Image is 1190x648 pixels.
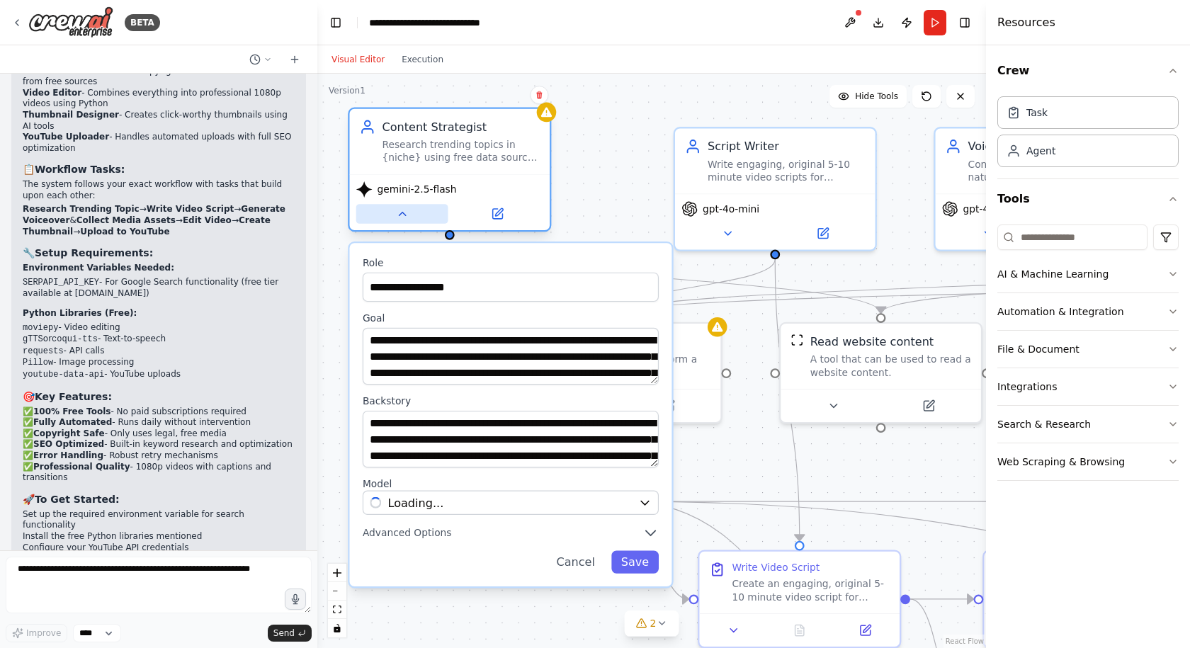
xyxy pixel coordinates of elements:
[23,204,140,214] strong: Research Trending Topic
[518,322,722,424] div: SerpApiGoogleSearchToolGoogle SearchA tool to perform to perform a Google search with a search_qu...
[625,494,689,608] g: Edge from b6efe438-2e61-429f-9e8b-1d3ccd37a1df to ab3001aa-2232-4569-9efc-dc3eca98bff6
[650,616,657,630] span: 2
[76,215,176,225] strong: Collect Media Assets
[285,589,306,610] button: Click to speak your automation idea
[80,227,169,237] strong: Upload to YouTube
[23,370,104,380] code: youtube-data-api
[732,577,890,603] div: Create an engaging, original 5-10 minute video script for {niche} content based on the researched...
[363,477,659,490] label: Model
[35,247,153,258] strong: Setup Requirements:
[23,204,285,225] strong: Generate Voiceover
[1026,144,1055,158] div: Agent
[23,88,295,110] li: - Combines everything into professional 1080p videos using Python
[855,91,898,102] span: Hide Tools
[613,259,783,313] g: Edge from f5e383de-fbe5-433b-8913-d3b6cd482bfb to 40e6bf45-5705-49c9-8c1e-6c1ce686caa6
[28,6,113,38] img: Logo
[33,439,104,449] strong: SEO Optimized
[968,138,1126,154] div: Voiceover Artist
[23,390,295,404] h3: 🎯
[23,263,174,273] strong: Environment Variables Needed:
[23,132,109,142] strong: YouTube Uploader
[910,591,974,607] g: Edge from ab3001aa-2232-4569-9efc-dc3eca98bff6 to 6e5b52bf-cfbe-4f3d-b2ae-83a43a714474
[23,110,295,132] li: - Creates click-worthy thumbnails using AI tools
[23,162,295,176] h3: 📋
[328,619,346,637] button: toggle interactivity
[23,323,58,333] code: moviepy
[997,91,1179,178] div: Crew
[23,246,295,260] h3: 🔧
[997,443,1179,480] button: Web Scraping & Browsing
[23,357,295,369] li: - Image processing
[23,358,53,368] code: Pillow
[997,51,1179,91] button: Crew
[23,407,295,484] p: ✅ - No paid subscriptions required ✅ - Runs daily without intervention ✅ - Only uses legal, free ...
[611,551,659,574] button: Save
[23,346,295,358] li: - API calls
[997,14,1055,31] h4: Resources
[934,127,1137,251] div: Voiceover ArtistConvert written scripts into natural-sounding narration using free TTS tools like...
[765,620,834,640] button: No output available
[622,396,714,416] button: Open in side panel
[708,158,866,184] div: Write engaging, original 5-10 minute video scripts for {niche} content using free AI tools and op...
[382,119,540,135] div: Content Strategist
[1026,106,1048,120] div: Task
[35,391,112,402] strong: Key Features:
[328,564,346,637] div: React Flow controls
[33,428,105,438] strong: Copyright Safe
[323,51,393,68] button: Visual Editor
[363,525,659,541] button: Advanced Options
[779,322,982,424] div: ScrapeWebsiteToolRead website contentA tool that can be used to read a website content.
[997,331,1179,368] button: File & Document
[997,219,1179,492] div: Tools
[883,396,975,416] button: Open in side panel
[810,353,971,379] div: A tool that can be used to read a website content.
[955,13,975,33] button: Hide right sidebar
[23,215,271,237] strong: Create Thumbnail
[382,138,540,164] div: Research trending topics in {niche} using free data sources like Google Trends, YouTube search su...
[997,293,1179,330] button: Automation & Integration
[183,215,232,225] strong: Edit Video
[363,394,659,407] label: Backstory
[23,66,98,76] strong: Media Collector
[23,278,99,288] code: SERPAPI_API_KEY
[23,66,295,88] li: - Gathers copyright-safe visuals and music from free sources
[708,138,866,154] div: Script Writer
[703,203,759,215] span: gpt-4o-mini
[268,625,312,642] button: Send
[625,610,679,637] button: 2
[829,85,907,108] button: Hide Tools
[363,256,659,269] label: Role
[125,14,160,31] div: BETA
[348,110,551,235] div: Content StrategistResearch trending topics in {niche} using free data sources like Google Trends,...
[26,627,61,639] span: Improve
[530,86,548,104] button: Delete node
[326,13,346,33] button: Hide left sidebar
[23,492,295,506] h3: 🚀
[369,16,523,30] nav: breadcrumb
[35,164,125,175] strong: Workflow Tasks:
[767,259,807,540] g: Edge from f5e383de-fbe5-433b-8913-d3b6cd482bfb to ab3001aa-2232-4569-9efc-dc3eca98bff6
[23,277,295,300] li: - For Google Search functionality (free tier available at [DOMAIN_NAME])
[451,204,543,224] button: Open in side panel
[283,51,306,68] button: Start a new chat
[23,322,295,334] li: - Video editing
[35,494,120,505] strong: To Get Started:
[378,183,457,195] span: gemini-2.5-flash
[33,407,110,416] strong: 100% Free Tools
[23,334,295,346] li: or - Text-to-speech
[363,312,659,324] label: Goal
[810,334,934,350] div: Read website content
[363,526,452,539] span: Advanced Options
[550,353,710,379] div: A tool to perform to perform a Google search with a search_query.
[23,509,295,531] li: Set up the required environment variable for search functionality
[997,256,1179,292] button: AI & Machine Learning
[52,334,98,344] code: coqui-tts
[244,51,278,68] button: Switch to previous chat
[674,127,877,251] div: Script WriterWrite engaging, original 5-10 minute video scripts for {niche} content using free AI...
[328,601,346,619] button: fit view
[6,624,67,642] button: Improve
[387,494,443,511] span: gemini/gemini/gemini-2.5-flash
[328,582,346,601] button: zoom out
[732,561,820,574] div: Write Video Script
[23,204,295,237] li: → → & → → →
